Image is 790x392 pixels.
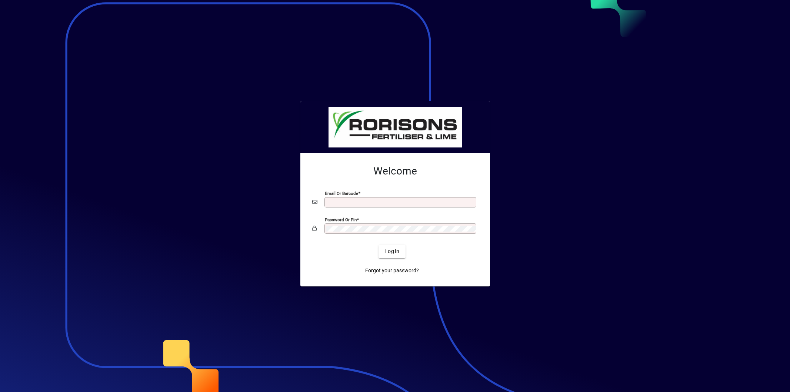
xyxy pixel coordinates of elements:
[325,217,357,222] mat-label: Password or Pin
[365,267,419,275] span: Forgot your password?
[362,264,422,278] a: Forgot your password?
[384,248,400,255] span: Login
[379,245,406,258] button: Login
[325,190,358,196] mat-label: Email or Barcode
[312,165,478,177] h2: Welcome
